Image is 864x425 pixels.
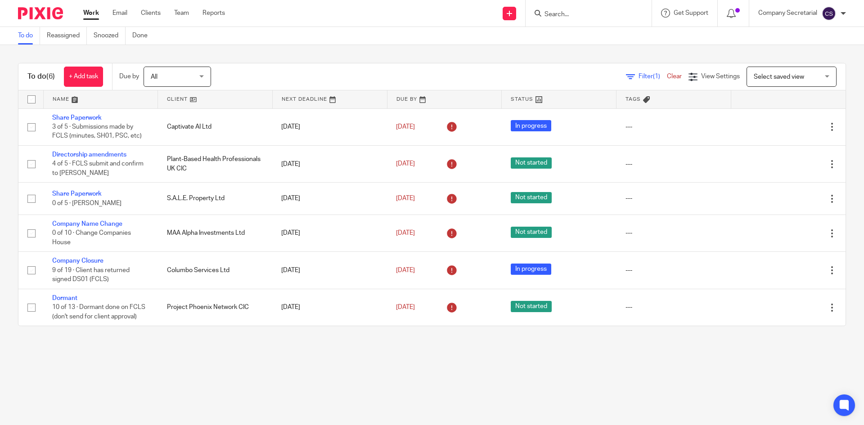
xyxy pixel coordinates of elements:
[119,72,139,81] p: Due by
[511,157,552,169] span: Not started
[52,191,102,197] a: Share Paperwork
[511,264,551,275] span: In progress
[158,145,273,182] td: Plant-Based Health Professionals UK CIC
[511,227,552,238] span: Not started
[511,301,552,312] span: Not started
[94,27,126,45] a: Snoozed
[272,108,387,145] td: [DATE]
[511,120,551,131] span: In progress
[52,221,122,227] a: Company Name Change
[272,183,387,215] td: [DATE]
[64,67,103,87] a: + Add task
[52,115,102,121] a: Share Paperwork
[625,160,722,169] div: ---
[174,9,189,18] a: Team
[625,228,722,237] div: ---
[625,303,722,312] div: ---
[52,304,145,320] span: 10 of 13 · Dormant done on FCLS (don't send for client approval)
[18,7,63,19] img: Pixie
[272,215,387,251] td: [DATE]
[52,152,126,158] a: Directorship amendments
[625,97,641,102] span: Tags
[158,108,273,145] td: Captivate AI Ltd
[52,124,142,139] span: 3 of 5 · Submissions made by FCLS (minutes, SH01, PSC, etc)
[158,252,273,289] td: Columbo Services Ltd
[83,9,99,18] a: Work
[151,74,157,80] span: All
[18,27,40,45] a: To do
[46,73,55,80] span: (6)
[272,145,387,182] td: [DATE]
[758,9,817,18] p: Company Secretarial
[158,215,273,251] td: MAA Alpha Investments Ltd
[653,73,660,80] span: (1)
[396,124,415,130] span: [DATE]
[158,289,273,326] td: Project Phoenix Network CIC
[52,267,130,283] span: 9 of 19 · Client has returned signed DS01 (FCLS)
[141,9,161,18] a: Clients
[202,9,225,18] a: Reports
[396,304,415,310] span: [DATE]
[511,192,552,203] span: Not started
[544,11,625,19] input: Search
[112,9,127,18] a: Email
[625,194,722,203] div: ---
[754,74,804,80] span: Select saved view
[132,27,154,45] a: Done
[158,183,273,215] td: S.A.L.E. Property Ltd
[396,230,415,236] span: [DATE]
[822,6,836,21] img: svg%3E
[52,200,121,206] span: 0 of 5 · [PERSON_NAME]
[52,161,144,177] span: 4 of 5 · FCLS submit and confirm to [PERSON_NAME]
[625,122,722,131] div: ---
[674,10,708,16] span: Get Support
[701,73,740,80] span: View Settings
[27,72,55,81] h1: To do
[272,289,387,326] td: [DATE]
[52,295,77,301] a: Dormant
[272,252,387,289] td: [DATE]
[396,161,415,167] span: [DATE]
[396,195,415,201] span: [DATE]
[52,258,103,264] a: Company Closure
[396,267,415,273] span: [DATE]
[52,230,131,246] span: 0 of 10 · Change Companies House
[47,27,87,45] a: Reassigned
[639,73,667,80] span: Filter
[667,73,682,80] a: Clear
[625,266,722,275] div: ---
